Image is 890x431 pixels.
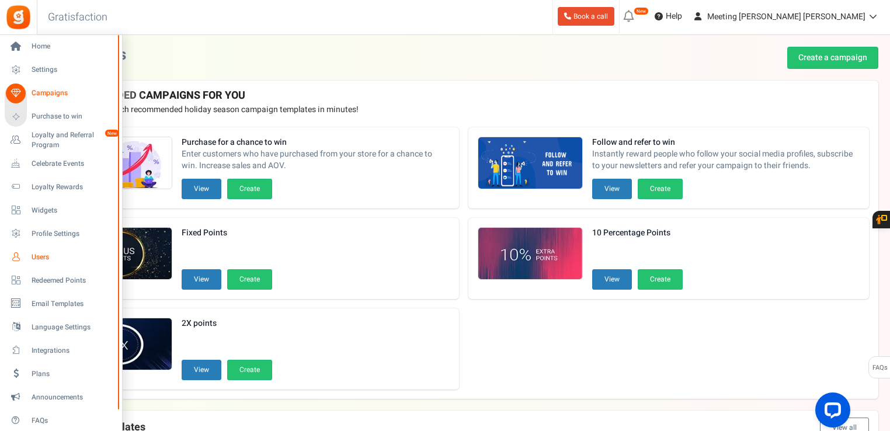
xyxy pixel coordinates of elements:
[638,179,683,199] button: Create
[5,84,117,103] a: Campaigns
[5,4,32,30] img: Gratisfaction
[32,65,113,75] span: Settings
[787,47,878,69] a: Create a campaign
[5,60,117,80] a: Settings
[32,416,113,426] span: FAQs
[182,179,221,199] button: View
[32,130,117,150] span: Loyalty and Referral Program
[32,299,113,309] span: Email Templates
[478,228,582,280] img: Recommended Campaigns
[5,224,117,244] a: Profile Settings
[32,182,113,192] span: Loyalty Rewards
[5,411,117,430] a: FAQs
[5,364,117,384] a: Plans
[32,346,113,356] span: Integrations
[32,252,113,262] span: Users
[35,6,120,29] h3: Gratisfaction
[5,387,117,407] a: Announcements
[182,360,221,380] button: View
[478,137,582,190] img: Recommended Campaigns
[638,269,683,290] button: Create
[32,369,113,379] span: Plans
[32,276,113,286] span: Redeemed Points
[5,177,117,197] a: Loyalty Rewards
[5,294,117,314] a: Email Templates
[58,90,869,102] h4: RECOMMENDED CAMPAIGNS FOR YOU
[5,200,117,220] a: Widgets
[592,137,860,148] strong: Follow and refer to win
[227,179,272,199] button: Create
[182,148,450,172] span: Enter customers who have purchased from your store for a chance to win. Increase sales and AOV.
[592,227,683,239] strong: 10 Percentage Points
[5,247,117,267] a: Users
[32,112,113,121] span: Purchase to win
[634,7,649,15] em: New
[872,357,888,379] span: FAQs
[5,317,117,337] a: Language Settings
[32,229,113,239] span: Profile Settings
[32,206,113,215] span: Widgets
[227,269,272,290] button: Create
[5,130,117,150] a: Loyalty and Referral Program New
[32,88,113,98] span: Campaigns
[182,137,450,148] strong: Purchase for a chance to win
[32,41,113,51] span: Home
[32,159,113,169] span: Celebrate Events
[707,11,865,23] span: Meeting [PERSON_NAME] [PERSON_NAME]
[663,11,682,22] span: Help
[5,270,117,290] a: Redeemed Points
[58,104,869,116] p: Preview and launch recommended holiday season campaign templates in minutes!
[592,269,632,290] button: View
[105,129,120,137] em: New
[558,7,614,26] a: Book a call
[182,318,272,329] strong: 2X points
[182,269,221,290] button: View
[592,148,860,172] span: Instantly reward people who follow your social media profiles, subscribe to your newsletters and ...
[592,179,632,199] button: View
[5,37,117,57] a: Home
[32,322,113,332] span: Language Settings
[5,340,117,360] a: Integrations
[5,154,117,173] a: Celebrate Events
[32,392,113,402] span: Announcements
[5,107,117,127] a: Purchase to win
[650,7,687,26] a: Help
[227,360,272,380] button: Create
[182,227,272,239] strong: Fixed Points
